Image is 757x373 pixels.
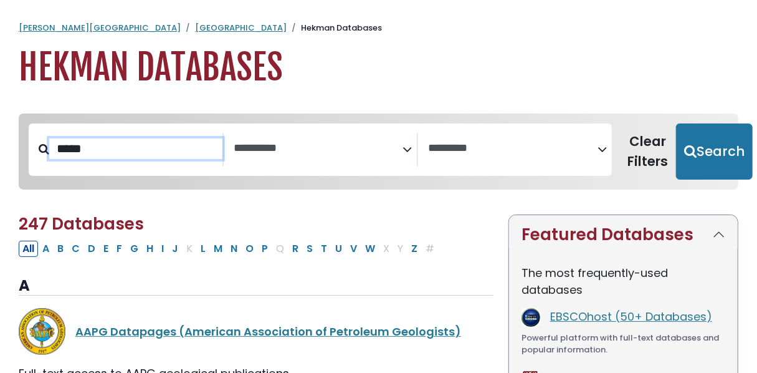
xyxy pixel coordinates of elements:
[113,241,126,257] button: Filter Results F
[54,241,67,257] button: Filter Results B
[676,124,753,180] button: Submit for Search Results
[19,47,738,89] h1: Hekman Databases
[303,241,317,257] button: Filter Results S
[331,241,346,257] button: Filter Results U
[100,241,112,257] button: Filter Results E
[242,241,257,257] button: Filter Results O
[346,241,361,257] button: Filter Results V
[521,332,725,356] div: Powerful platform with full-text databases and popular information.
[509,215,738,254] button: Featured Databases
[19,22,181,34] a: [PERSON_NAME][GEOGRAPHIC_DATA]
[68,241,83,257] button: Filter Results C
[19,22,738,34] nav: breadcrumb
[550,309,712,324] a: EBSCOhost (50+ Databases)
[288,241,302,257] button: Filter Results R
[49,138,222,159] input: Search database by title or keyword
[19,114,738,190] nav: Search filters
[210,241,226,257] button: Filter Results M
[428,142,598,155] textarea: Search
[19,213,144,235] span: 247 Databases
[195,22,287,34] a: [GEOGRAPHIC_DATA]
[19,241,38,257] button: All
[158,241,168,257] button: Filter Results I
[19,277,493,296] h3: A
[19,240,439,256] div: Alpha-list to filter by first letter of database name
[84,241,99,257] button: Filter Results D
[75,324,461,339] a: AAPG Datapages (American Association of Petroleum Geologists)
[287,22,382,34] li: Hekman Databases
[521,264,725,298] p: The most frequently-used databases
[143,241,157,257] button: Filter Results H
[227,241,241,257] button: Filter Results N
[39,241,53,257] button: Filter Results A
[126,241,142,257] button: Filter Results G
[234,142,403,155] textarea: Search
[317,241,331,257] button: Filter Results T
[258,241,272,257] button: Filter Results P
[197,241,209,257] button: Filter Results L
[361,241,379,257] button: Filter Results W
[619,124,676,180] button: Clear Filters
[407,241,421,257] button: Filter Results Z
[168,241,182,257] button: Filter Results J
